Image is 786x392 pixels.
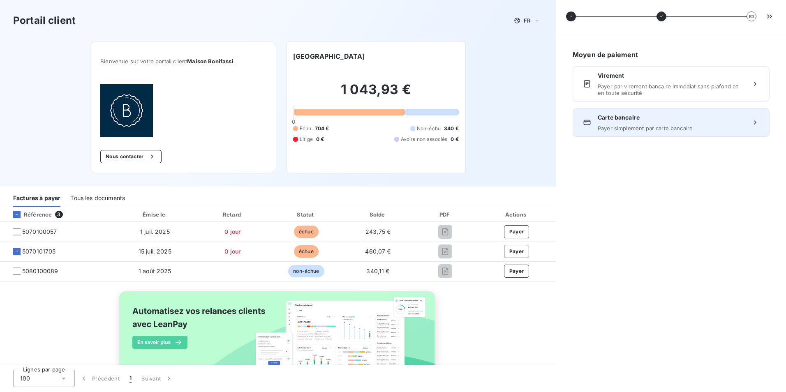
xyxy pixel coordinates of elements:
[415,210,476,219] div: PDF
[401,136,448,143] span: Avoirs non associés
[417,125,441,132] span: Non-échu
[70,190,125,207] div: Tous les documents
[20,374,30,383] span: 100
[344,210,411,219] div: Solde
[22,247,56,256] span: 5070101705
[598,125,744,131] span: Payer simplement par carte bancaire
[366,267,389,274] span: 340,11 €
[288,265,324,277] span: non-échue
[7,211,52,218] div: Référence
[125,370,136,387] button: 1
[139,248,171,255] span: 15 juil. 2025
[479,210,554,219] div: Actions
[504,265,529,278] button: Payer
[100,150,161,163] button: Nous contacter
[271,210,341,219] div: Statut
[129,374,132,383] span: 1
[315,125,329,132] span: 704 €
[112,286,444,387] img: banner
[136,370,178,387] button: Suivant
[187,58,233,65] span: Maison Bonifassi
[197,210,268,219] div: Retard
[55,211,62,218] span: 3
[294,245,319,258] span: échue
[598,113,744,122] span: Carte bancaire
[573,50,770,60] h6: Moyen de paiement
[224,228,240,235] span: 0 jour
[524,17,530,24] span: FR
[293,51,365,61] h6: [GEOGRAPHIC_DATA]
[504,225,529,238] button: Payer
[292,118,295,125] span: 0
[300,136,313,143] span: Litige
[100,84,153,137] img: Company logo
[598,71,744,80] span: Virement
[316,136,324,143] span: 0 €
[598,83,744,96] span: Payer par virement bancaire immédiat sans plafond et en toute sécurité
[365,228,391,235] span: 243,75 €
[293,81,459,106] h2: 1 043,93 €
[100,58,266,65] span: Bienvenue sur votre portail client .
[139,267,171,274] span: 1 août 2025
[300,125,312,132] span: Échu
[13,190,60,207] div: Factures à payer
[75,370,125,387] button: Précédent
[140,228,170,235] span: 1 juil. 2025
[22,267,58,275] span: 5080100089
[116,210,194,219] div: Émise le
[294,226,319,238] span: échue
[13,13,76,28] h3: Portail client
[22,228,57,236] span: 5070100057
[504,245,529,258] button: Payer
[224,248,240,255] span: 0 jour
[365,248,391,255] span: 460,07 €
[451,136,458,143] span: 0 €
[444,125,459,132] span: 340 €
